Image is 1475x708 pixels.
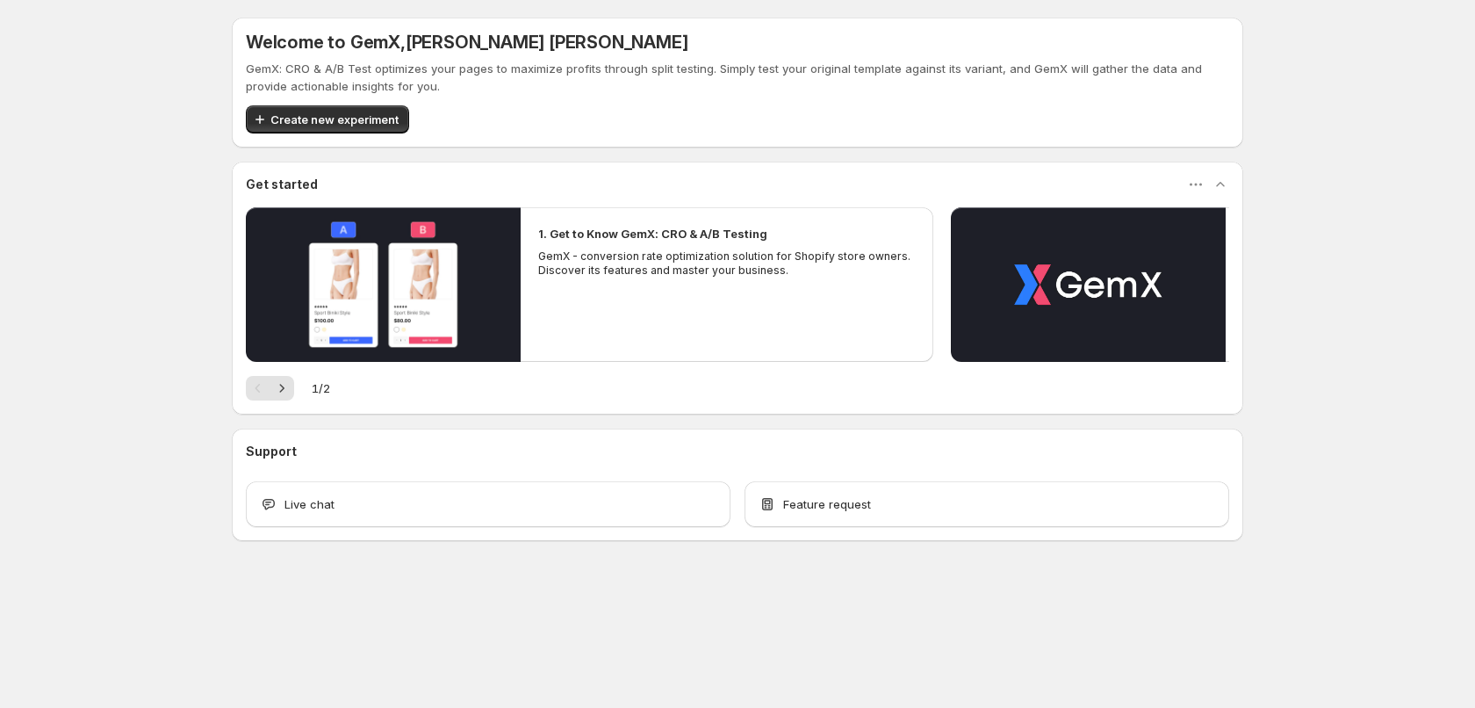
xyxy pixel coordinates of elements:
[246,176,318,193] h3: Get started
[312,379,330,397] span: 1 / 2
[538,225,767,242] h2: 1. Get to Know GemX: CRO & A/B Testing
[400,32,687,53] span: , [PERSON_NAME] [PERSON_NAME]
[270,111,399,128] span: Create new experiment
[246,32,687,53] h5: Welcome to GemX
[783,495,871,513] span: Feature request
[246,207,521,362] button: Play video
[246,60,1229,95] p: GemX: CRO & A/B Test optimizes your pages to maximize profits through split testing. Simply test ...
[951,207,1226,362] button: Play video
[246,376,294,401] nav: Pagination
[284,495,335,513] span: Live chat
[246,443,297,460] h3: Support
[246,105,409,134] button: Create new experiment
[270,376,294,401] button: Next
[538,249,916,278] p: GemX - conversion rate optimization solution for Shopify store owners. Discover its features and ...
